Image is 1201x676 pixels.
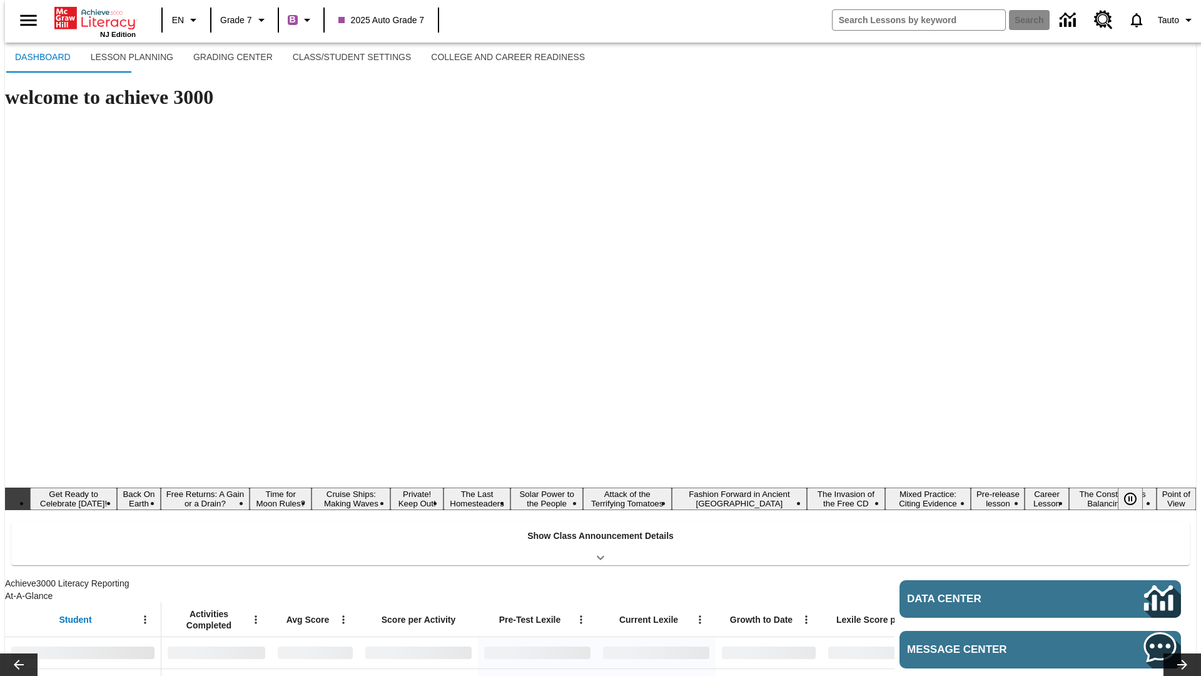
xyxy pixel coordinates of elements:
[885,488,971,510] button: Slide 12 Mixed Practice: Citing Evidence
[5,43,1196,73] div: SubNavbar
[797,610,816,629] button: Open Menu
[1118,488,1155,510] div: Pause
[250,488,312,510] button: Slide 4 Time for Moon Rules?
[1163,653,1201,676] button: Lesson carousel, Next
[168,608,250,631] span: Activities Completed
[172,14,184,27] span: EN
[907,593,1072,605] span: Data Center
[81,43,183,73] button: Lesson Planning
[1025,488,1068,510] button: Slide 14 Career Lesson
[161,637,271,668] div: No Data,
[271,637,359,668] div: No Data,
[5,43,81,73] button: Dashboard
[286,614,330,625] span: Avg Score
[100,31,136,38] span: NJ Edition
[421,43,595,73] button: College and Career Readiness
[971,488,1025,510] button: Slide 13 Pre-release lesson
[833,10,1005,30] input: search field
[1157,488,1196,510] button: Slide 16 Point of View
[899,580,1181,618] a: Data Center
[161,488,250,510] button: Slide 3 Free Returns: A Gain or a Drain?
[5,578,894,602] span: Achieve3000 Literacy Reporting
[5,43,595,73] div: SubNavbar
[907,643,1077,656] span: Message Center
[1158,14,1179,27] span: Tauto
[30,488,117,510] button: Slide 1 Get Ready to Celebrate Juneteenth!
[597,637,716,668] div: No Data,
[338,14,425,27] span: 2025 Auto Grade 7
[619,614,678,625] span: Current Lexile
[1087,3,1120,37] a: Resource Center, Will open in new tab
[312,488,390,510] button: Slide 5 Cruise Ships: Making Waves
[246,610,265,629] button: Open Menu
[390,488,443,510] button: Slide 6 Private! Keep Out!
[899,631,1181,668] a: Message Center
[807,488,884,510] button: Slide 11 The Invasion of the Free CD
[136,610,155,629] button: Open Menu
[499,614,561,625] span: Pre-Test Lexile
[1153,9,1201,31] button: Profile/Settings
[10,2,47,39] button: Open side menu
[59,614,91,625] span: Student
[220,14,252,27] span: Grade 7
[5,86,1196,109] h1: welcome to achieve 3000
[1120,4,1153,36] a: Notifications
[215,9,274,31] button: Grade: Grade 7, Select a grade
[1052,3,1087,38] a: Data Center
[54,6,136,31] a: Home
[5,590,894,602] div: At-A-Glance
[1118,488,1143,510] button: Pause
[443,488,510,510] button: Slide 7 The Last Homesteaders
[117,488,161,510] button: Slide 2 Back On Earth
[583,488,672,510] button: Slide 9 Attack of the Terrifying Tomatoes
[527,530,674,543] p: Show Class Announcement Details
[1069,488,1157,510] button: Slide 15 The Constitution's Balancing Act
[11,522,1190,565] div: Show Class Announcement Details
[283,43,422,73] button: Class/Student Settings
[382,614,456,625] span: Score per Activity
[691,610,709,629] button: Open Menu
[836,614,933,625] span: Lexile Score per Month
[283,9,320,31] button: Boost Class color is purple. Change class color
[730,614,793,625] span: Growth to Date
[334,610,353,629] button: Open Menu
[183,43,283,73] button: Grading Center
[54,4,136,38] div: Home
[572,610,590,629] button: Open Menu
[290,12,296,28] span: B
[510,488,583,510] button: Slide 8 Solar Power to the People
[672,488,808,510] button: Slide 10 Fashion Forward in Ancient Rome
[166,9,206,31] button: Language: EN, Select a language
